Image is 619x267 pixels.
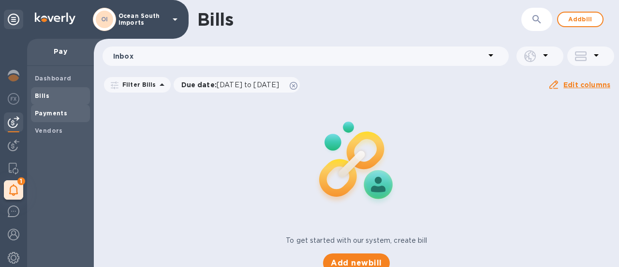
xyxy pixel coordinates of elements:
b: Vendors [35,127,63,134]
p: Inbox [113,51,485,61]
button: Addbill [557,12,604,27]
span: Add bill [566,14,595,25]
div: Unpin categories [4,10,23,29]
b: Payments [35,110,67,117]
p: Ocean South Imports [118,13,167,26]
p: Pay [35,47,86,56]
img: Foreign exchange [8,93,19,105]
b: Bills [35,92,49,99]
img: Logo [35,13,75,24]
b: OI [101,16,108,23]
span: 1 [17,177,25,185]
span: [DATE] to [DATE] [217,81,279,89]
u: Edit columns [563,81,610,89]
b: Dashboard [35,75,72,82]
p: To get started with our system, create bill [286,236,427,246]
p: Filter Bills [118,80,156,89]
p: Due date : [181,80,284,90]
h1: Bills [197,9,233,30]
div: Due date:[DATE] to [DATE] [174,77,300,93]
